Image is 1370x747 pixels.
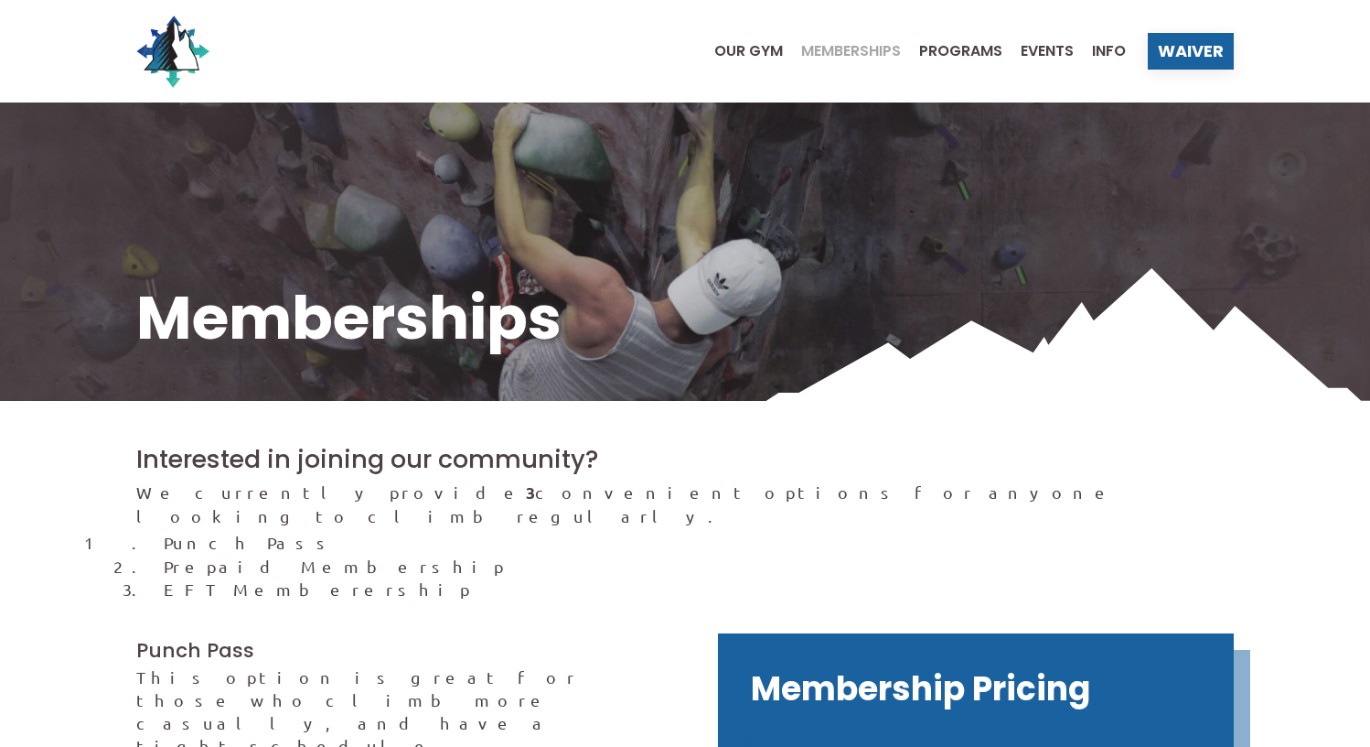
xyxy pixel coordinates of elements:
h2: Interested in joining our community? [136,442,1234,477]
li: Prepaid Membership [164,555,1234,578]
li: EFT Memberership [164,578,1234,601]
span: Waiver [1158,43,1224,60]
h3: Punch Pass [136,637,652,665]
h2: Membership Pricing [751,666,1201,712]
a: Waiver [1148,33,1234,70]
a: Events [1002,44,1074,59]
span: Our Gym [714,44,783,59]
span: Programs [919,44,1002,59]
a: Programs [901,44,1002,59]
img: North Wall Logo [136,15,209,88]
a: Info [1074,44,1126,59]
p: We currently provide convenient options for anyone looking to climb regularly. [136,481,1234,526]
span: Events [1021,44,1074,59]
a: Our Gym [696,44,783,59]
li: Punch Pass [164,531,1234,554]
span: Info [1092,44,1126,59]
span: Memberships [801,44,901,59]
strong: 3 [526,482,535,503]
a: Memberships [783,44,901,59]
